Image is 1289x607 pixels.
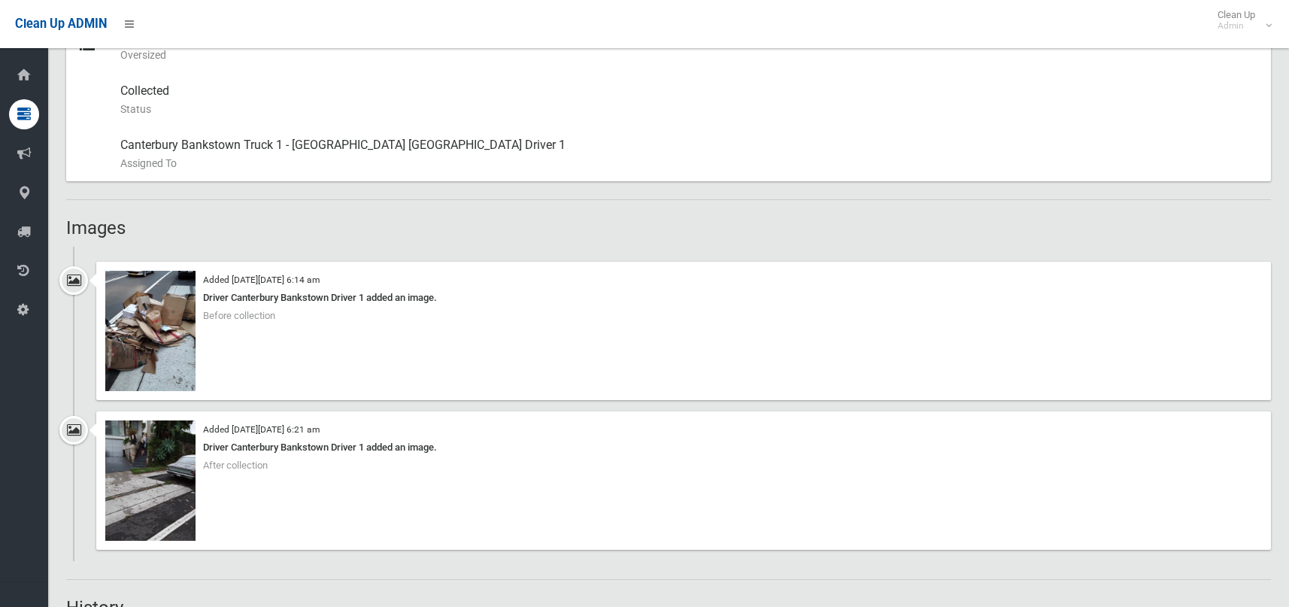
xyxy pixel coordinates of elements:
[105,271,196,391] img: 2025-01-1606.14.098298811411684050704.jpg
[1210,9,1270,32] span: Clean Up
[203,310,275,321] span: Before collection
[15,17,107,31] span: Clean Up ADMIN
[203,460,268,471] span: After collection
[105,420,196,541] img: 2025-01-1606.20.581834448117067995957.jpg
[105,439,1262,457] div: Driver Canterbury Bankstown Driver 1 added an image.
[203,424,320,435] small: Added [DATE][DATE] 6:21 am
[66,218,1271,238] h2: Images
[120,127,1259,181] div: Canterbury Bankstown Truck 1 - [GEOGRAPHIC_DATA] [GEOGRAPHIC_DATA] Driver 1
[105,289,1262,307] div: Driver Canterbury Bankstown Driver 1 added an image.
[120,73,1259,127] div: Collected
[120,100,1259,118] small: Status
[1218,20,1255,32] small: Admin
[120,154,1259,172] small: Assigned To
[120,46,1259,64] small: Oversized
[203,275,320,285] small: Added [DATE][DATE] 6:14 am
